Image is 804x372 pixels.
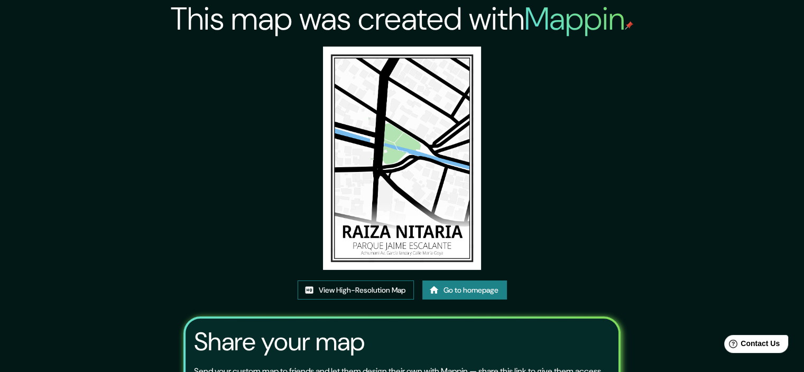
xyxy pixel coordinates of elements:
[710,331,792,360] iframe: Help widget launcher
[625,21,633,30] img: mappin-pin
[194,327,365,357] h3: Share your map
[298,280,414,300] a: View High-Resolution Map
[422,280,507,300] a: Go to homepage
[323,47,480,270] img: created-map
